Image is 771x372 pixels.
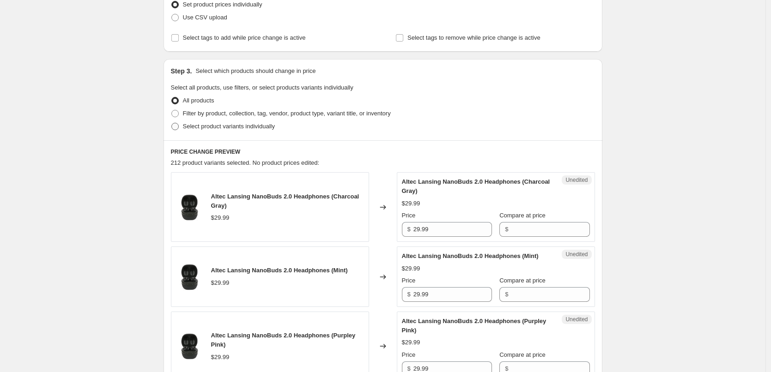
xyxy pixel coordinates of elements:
[183,1,262,8] span: Set product prices individually
[183,110,391,117] span: Filter by product, collection, tag, vendor, product type, variant title, or inventory
[211,332,356,348] span: Altec Lansing NanoBuds 2.0 Headphones (Purpley Pink)
[402,351,416,358] span: Price
[402,212,416,219] span: Price
[171,84,353,91] span: Select all products, use filters, or select products variants individually
[176,332,204,360] img: NANOBUDS2.0HERO_0001_82068395_1_80x.jpg
[211,193,359,209] span: Altec Lansing NanoBuds 2.0 Headphones (Charcoal Gray)
[565,316,588,323] span: Unedited
[565,251,588,258] span: Unedited
[183,14,227,21] span: Use CSV upload
[565,176,588,184] span: Unedited
[499,351,546,358] span: Compare at price
[183,34,306,41] span: Select tags to add while price change is active
[171,159,320,166] span: 212 product variants selected. No product prices edited:
[402,338,420,347] div: $29.99
[402,252,539,259] span: Altec Lansing NanoBuds 2.0 Headphones (Mint)
[183,123,275,130] span: Select product variants individually
[211,213,230,222] div: $29.99
[402,199,420,208] div: $29.99
[407,291,411,298] span: $
[176,263,204,291] img: NANOBUDS2.0HERO_0001_82068395_1_80x.jpg
[171,66,192,76] h2: Step 3.
[195,66,316,76] p: Select which products should change in price
[407,34,540,41] span: Select tags to remove while price change is active
[505,365,508,372] span: $
[505,226,508,233] span: $
[402,318,546,334] span: Altec Lansing NanoBuds 2.0 Headphones (Purpley Pink)
[402,264,420,273] div: $29.99
[505,291,508,298] span: $
[211,278,230,288] div: $29.99
[407,365,411,372] span: $
[183,97,214,104] span: All products
[171,148,595,156] h6: PRICE CHANGE PREVIEW
[211,267,348,274] span: Altec Lansing NanoBuds 2.0 Headphones (Mint)
[211,353,230,362] div: $29.99
[402,277,416,284] span: Price
[407,226,411,233] span: $
[176,193,204,221] img: NANOBUDS2.0HERO_0001_82068395_1_80x.jpg
[499,277,546,284] span: Compare at price
[402,178,550,194] span: Altec Lansing NanoBuds 2.0 Headphones (Charcoal Gray)
[499,212,546,219] span: Compare at price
